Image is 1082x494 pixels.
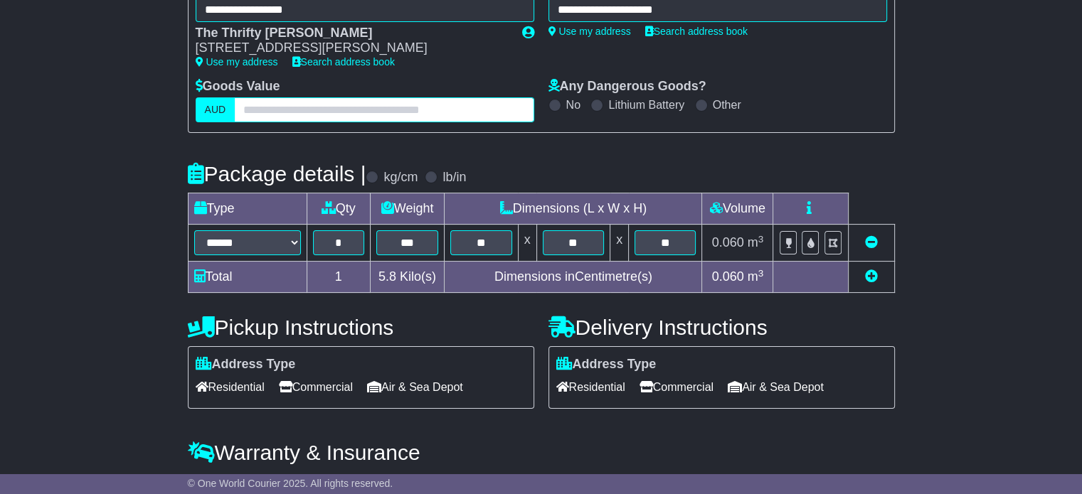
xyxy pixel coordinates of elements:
span: Air & Sea Depot [728,376,824,398]
span: Air & Sea Depot [367,376,463,398]
label: AUD [196,97,235,122]
label: Address Type [556,357,657,372]
span: Residential [196,376,265,398]
span: m [748,235,764,249]
span: 5.8 [378,269,396,284]
span: Commercial [640,376,714,398]
td: Dimensions in Centimetre(s) [445,262,702,293]
td: 1 [307,262,370,293]
label: Other [713,98,741,112]
span: 0.060 [712,235,744,249]
td: Volume [702,193,773,225]
label: Any Dangerous Goods? [548,79,706,95]
span: Commercial [279,376,353,398]
td: x [518,225,536,262]
a: Add new item [865,269,878,284]
div: The Thrifty [PERSON_NAME] [196,26,508,41]
label: kg/cm [383,170,418,186]
span: Residential [556,376,625,398]
a: Search address book [292,56,395,68]
label: Address Type [196,357,296,372]
a: Use my address [196,56,278,68]
a: Use my address [548,26,631,37]
td: Kilo(s) [370,262,444,293]
sup: 3 [758,234,764,245]
span: © One World Courier 2025. All rights reserved. [188,478,393,489]
label: No [566,98,580,112]
div: All our quotes include a $ FreightSafe warranty. [188,472,895,488]
h4: Delivery Instructions [548,316,895,339]
label: lb/in [442,170,466,186]
h4: Package details | [188,162,366,186]
span: 0.060 [712,269,744,284]
span: 250 [332,472,353,486]
div: [STREET_ADDRESS][PERSON_NAME] [196,41,508,56]
td: Total [188,262,307,293]
label: Lithium Battery [608,98,684,112]
a: Remove this item [865,235,878,249]
td: Dimensions (L x W x H) [445,193,702,225]
h4: Warranty & Insurance [188,441,895,464]
td: Qty [307,193,370,225]
span: m [748,269,764,284]
label: Goods Value [196,79,280,95]
td: x [610,225,629,262]
a: Search address book [645,26,748,37]
td: Weight [370,193,444,225]
td: Type [188,193,307,225]
sup: 3 [758,268,764,279]
h4: Pickup Instructions [188,316,534,339]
